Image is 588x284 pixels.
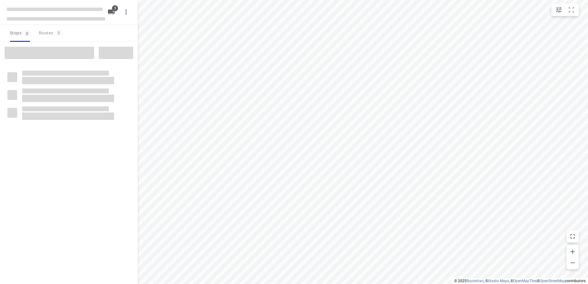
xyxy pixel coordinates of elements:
[540,279,565,283] a: OpenStreetMap
[553,4,565,16] button: Map settings
[467,279,484,283] a: Routetitan
[551,4,579,16] div: small contained button group
[454,279,586,283] li: © 2025 , © , © © contributors
[488,279,509,283] a: Stadia Maps
[513,279,537,283] a: OpenMapTiles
